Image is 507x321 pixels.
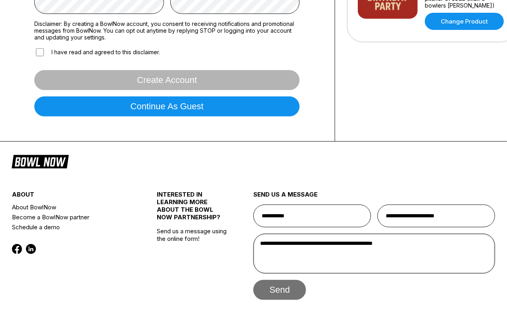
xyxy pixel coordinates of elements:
[253,191,495,205] div: send us a message
[12,202,133,212] a: About BowlNow
[157,191,229,227] div: INTERESTED IN LEARNING MORE ABOUT THE BOWL NOW PARTNERSHIP?
[36,48,44,56] input: I have read and agreed to this disclaimer.
[34,47,160,57] label: I have read and agreed to this disclaimer.
[12,222,133,232] a: Schedule a demo
[12,212,133,222] a: Become a BowlNow partner
[34,20,300,41] label: Disclaimer: By creating a BowlNow account, you consent to receiving notifications and promotional...
[34,96,300,116] button: Continue as guest
[12,191,133,202] div: about
[425,13,504,30] a: Change Product
[253,280,306,300] button: send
